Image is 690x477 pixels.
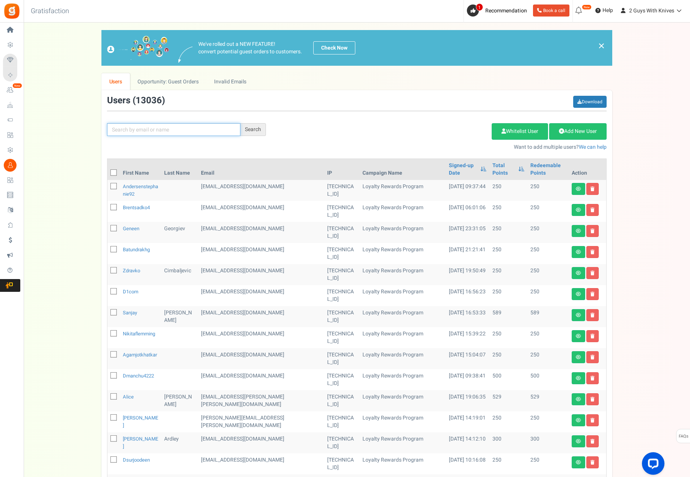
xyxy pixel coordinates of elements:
[359,201,446,222] td: Loyalty Rewards Program
[576,376,581,380] i: View details
[527,432,569,453] td: 300
[161,264,198,285] td: Cimbaljevic
[446,453,490,474] td: [DATE] 10:16:08
[582,5,592,10] em: New
[590,439,595,444] i: Delete user
[489,327,527,348] td: 250
[492,162,515,177] a: Total Points
[629,7,674,15] span: 2 Guys With Knives
[590,187,595,191] i: Delete user
[359,369,446,390] td: Loyalty Rewards Program
[359,411,446,432] td: Loyalty Rewards Program
[446,222,490,243] td: [DATE] 23:31:05
[198,327,325,348] td: customer
[123,288,138,295] a: d1com
[207,73,254,90] a: Invalid Emails
[576,397,581,402] i: View details
[324,327,359,348] td: [TECHNICAL_ID]
[198,243,325,264] td: customer
[359,327,446,348] td: Loyalty Rewards Program
[527,453,569,474] td: 250
[678,429,688,444] span: FAQs
[107,123,240,136] input: Search by email or name
[161,432,198,453] td: Ardley
[198,348,325,369] td: customer
[359,348,446,369] td: Loyalty Rewards Program
[198,180,325,201] td: customer
[527,390,569,411] td: 529
[359,453,446,474] td: Loyalty Rewards Program
[533,5,569,17] a: Book a call
[161,159,198,180] th: Last Name
[446,243,490,264] td: [DATE] 21:21:41
[123,246,150,253] a: batundrakhg
[120,159,161,180] th: First Name
[359,285,446,306] td: Loyalty Rewards Program
[359,180,446,201] td: Loyalty Rewards Program
[123,183,158,198] a: andersenstephanie92
[198,369,325,390] td: [EMAIL_ADDRESS][DOMAIN_NAME]
[590,271,595,275] i: Delete user
[123,456,150,463] a: dsurjoodeen
[527,285,569,306] td: 250
[590,250,595,254] i: Delete user
[324,348,359,369] td: [TECHNICAL_ID]
[590,208,595,212] i: Delete user
[123,267,140,274] a: Zdravko
[123,204,150,211] a: brentsadko4
[576,229,581,233] i: View details
[489,285,527,306] td: 250
[198,41,302,56] p: We've rolled out a NEW FEATURE! convert potential guest orders to customers.
[198,264,325,285] td: customer
[576,418,581,423] i: View details
[240,123,266,136] div: Search
[178,47,193,63] img: images
[3,3,20,20] img: Gratisfaction
[576,460,581,465] i: View details
[446,390,490,411] td: [DATE] 19:06:35
[590,313,595,317] i: Delete user
[23,4,77,19] h3: Gratisfaction
[446,432,490,453] td: [DATE] 14:12:10
[446,264,490,285] td: [DATE] 19:50:49
[489,348,527,369] td: 250
[359,243,446,264] td: Loyalty Rewards Program
[446,369,490,390] td: [DATE] 09:38:41
[130,73,206,90] a: Opportunity: Guest Orders
[527,369,569,390] td: 500
[576,208,581,212] i: View details
[489,453,527,474] td: 250
[590,355,595,359] i: Delete user
[324,306,359,327] td: [TECHNICAL_ID]
[198,201,325,222] td: customer
[324,159,359,180] th: IP
[489,264,527,285] td: 250
[489,369,527,390] td: 500
[107,96,165,106] h3: Users ( )
[598,41,605,50] a: ×
[198,285,325,306] td: customer
[123,435,158,450] a: [PERSON_NAME]
[123,414,158,429] a: [PERSON_NAME]
[123,372,154,379] a: dmanchu4222
[123,351,157,358] a: agamjotkhatkar
[476,3,483,11] span: 1
[324,432,359,453] td: [TECHNICAL_ID]
[601,7,613,14] span: Help
[324,453,359,474] td: [TECHNICAL_ID]
[3,84,20,97] a: New
[198,159,325,180] th: Email
[198,306,325,327] td: customer
[446,306,490,327] td: [DATE] 16:53:33
[527,243,569,264] td: 250
[161,390,198,411] td: [PERSON_NAME]
[576,187,581,191] i: View details
[576,271,581,275] i: View details
[527,222,569,243] td: 250
[489,411,527,432] td: 250
[324,201,359,222] td: [TECHNICAL_ID]
[527,348,569,369] td: 250
[592,5,616,17] a: Help
[123,225,139,232] a: Geneen
[101,73,130,90] a: Users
